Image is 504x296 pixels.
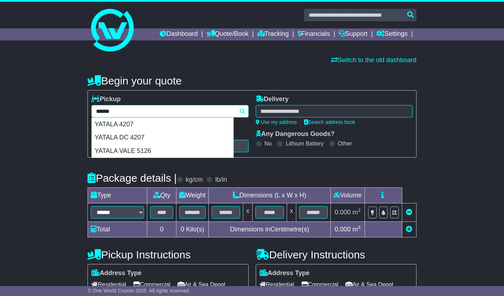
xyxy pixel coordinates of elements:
a: Financials [298,28,330,40]
span: m [352,209,361,216]
td: Dimensions (L x W x H) [208,188,330,203]
span: Air & Sea Depot [177,279,226,290]
a: Search address book [304,119,355,125]
a: Quote/Book [207,28,249,40]
span: Commercial [301,279,338,290]
label: Delivery [256,95,289,103]
td: Volume [330,188,365,203]
h4: Pickup Instructions [87,249,248,261]
span: Residential [91,279,126,290]
h4: Package details | [87,172,177,184]
td: x [243,203,252,222]
label: Other [338,140,352,147]
label: No [265,140,272,147]
label: Address Type [260,269,310,277]
label: Any Dangerous Goods? [256,130,335,138]
label: Pickup [91,95,121,103]
label: lb/in [215,176,227,184]
h4: Delivery Instructions [256,249,417,261]
span: 0.000 [335,209,351,216]
a: Dashboard [160,28,198,40]
label: kg/cm [186,176,203,184]
td: Type [88,188,147,203]
div: YATALA DC 4207 [92,131,233,144]
td: Dimensions in Centimetre(s) [208,222,330,237]
span: 0 [181,226,184,233]
span: Residential [260,279,294,290]
a: Settings [376,28,408,40]
td: Total [88,222,147,237]
a: Use my address [256,119,297,125]
td: Weight [176,188,209,203]
span: Commercial [133,279,170,290]
span: m [352,226,361,233]
div: YATALA 4207 [92,118,233,131]
h4: Begin your quote [87,75,417,87]
div: YATALA VALE 5126 [92,144,233,158]
td: Kilo(s) [176,222,209,237]
span: 0.000 [335,226,351,233]
span: © One World Courier 2025. All rights reserved. [87,288,190,294]
a: Tracking [258,28,289,40]
sup: 3 [358,208,361,213]
a: Switch to the old dashboard [331,56,417,64]
td: 0 [147,222,176,237]
td: Qty [147,188,176,203]
span: Air & Sea Depot [345,279,393,290]
a: Add new item [406,226,412,233]
label: Address Type [91,269,142,277]
label: Lithium Battery [286,140,324,147]
a: Remove this item [406,209,412,216]
typeahead: Please provide city [91,105,248,117]
td: x [287,203,296,222]
a: Support [339,28,367,40]
sup: 3 [358,225,361,230]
